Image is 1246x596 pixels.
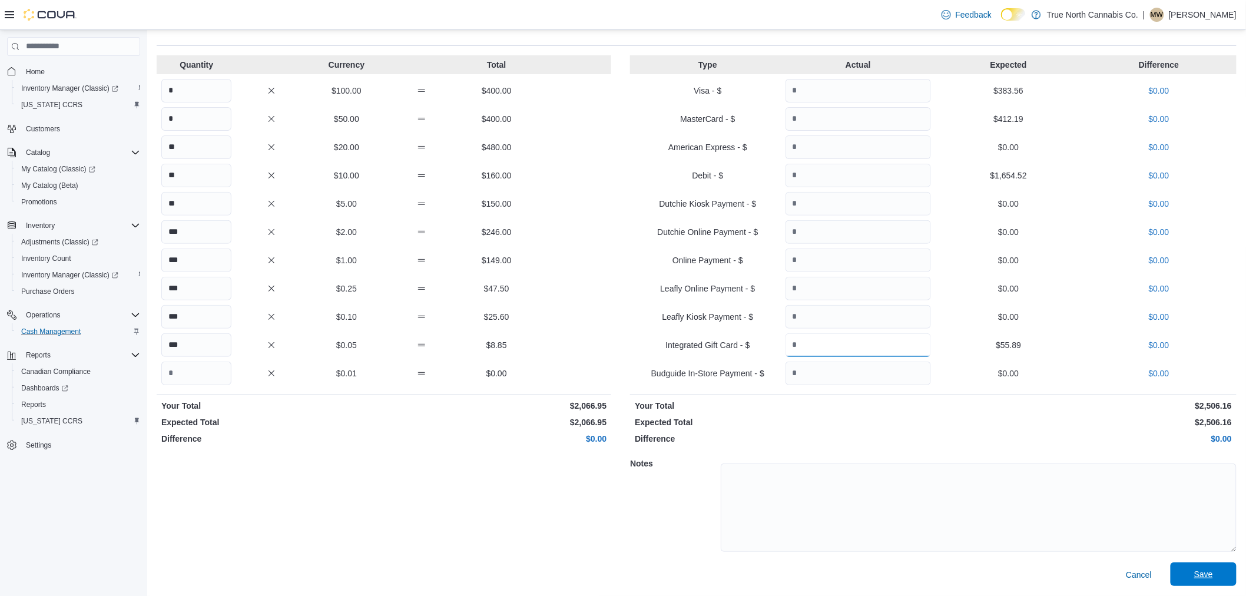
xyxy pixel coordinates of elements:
[786,164,931,187] input: Quantity
[1086,85,1232,97] p: $0.00
[21,416,82,426] span: [US_STATE] CCRS
[786,107,931,131] input: Quantity
[161,416,382,428] p: Expected Total
[12,97,145,113] button: [US_STATE] CCRS
[16,284,79,299] a: Purchase Orders
[21,400,46,409] span: Reports
[936,198,1081,210] p: $0.00
[462,283,532,294] p: $47.50
[630,452,718,475] h5: Notes
[1086,170,1232,181] p: $0.00
[386,400,607,412] p: $2,066.95
[462,59,532,71] p: Total
[21,164,95,174] span: My Catalog (Classic)
[1086,283,1232,294] p: $0.00
[1151,8,1163,22] span: MW
[161,164,231,187] input: Quantity
[12,380,145,396] a: Dashboards
[16,178,83,193] a: My Catalog (Beta)
[1086,226,1232,238] p: $0.00
[21,308,65,322] button: Operations
[16,162,140,176] span: My Catalog (Classic)
[1086,254,1232,266] p: $0.00
[7,58,140,485] nav: Complex example
[635,367,780,379] p: Budguide In-Store Payment - $
[786,333,931,357] input: Quantity
[161,107,231,131] input: Quantity
[12,267,145,283] a: Inventory Manager (Classic)
[462,85,532,97] p: $400.00
[16,414,87,428] a: [US_STATE] CCRS
[16,398,140,412] span: Reports
[161,305,231,329] input: Quantity
[12,177,145,194] button: My Catalog (Beta)
[16,365,140,379] span: Canadian Compliance
[16,81,140,95] span: Inventory Manager (Classic)
[635,170,780,181] p: Debit - $
[16,235,140,249] span: Adjustments (Classic)
[1086,339,1232,351] p: $0.00
[21,308,140,322] span: Operations
[936,85,1081,97] p: $383.56
[21,100,82,110] span: [US_STATE] CCRS
[12,396,145,413] button: Reports
[21,270,118,280] span: Inventory Manager (Classic)
[16,195,62,209] a: Promotions
[311,254,382,266] p: $1.00
[936,226,1081,238] p: $0.00
[936,254,1081,266] p: $0.00
[21,181,78,190] span: My Catalog (Beta)
[1086,367,1232,379] p: $0.00
[12,80,145,97] a: Inventory Manager (Classic)
[12,283,145,300] button: Purchase Orders
[2,307,145,323] button: Operations
[2,144,145,161] button: Catalog
[311,59,382,71] p: Currency
[1086,311,1232,323] p: $0.00
[21,367,91,376] span: Canadian Compliance
[1171,562,1237,586] button: Save
[936,113,1081,125] p: $412.19
[1047,8,1138,22] p: True North Cannabis Co.
[462,113,532,125] p: $400.00
[1086,113,1232,125] p: $0.00
[16,325,140,339] span: Cash Management
[635,400,931,412] p: Your Total
[16,195,140,209] span: Promotions
[2,436,145,453] button: Settings
[786,135,931,159] input: Quantity
[786,220,931,244] input: Quantity
[161,249,231,272] input: Quantity
[16,268,123,282] a: Inventory Manager (Classic)
[21,348,55,362] button: Reports
[161,220,231,244] input: Quantity
[462,311,532,323] p: $25.60
[2,217,145,234] button: Inventory
[21,218,59,233] button: Inventory
[635,311,780,323] p: Leafly Kiosk Payment - $
[21,84,118,93] span: Inventory Manager (Classic)
[635,226,780,238] p: Dutchie Online Payment - $
[21,327,81,336] span: Cash Management
[1169,8,1237,22] p: [PERSON_NAME]
[16,398,51,412] a: Reports
[21,254,71,263] span: Inventory Count
[462,198,532,210] p: $150.00
[311,226,382,238] p: $2.00
[161,59,231,71] p: Quantity
[26,67,45,77] span: Home
[936,59,1081,71] p: Expected
[635,433,931,445] p: Difference
[161,400,382,412] p: Your Total
[936,283,1081,294] p: $0.00
[311,198,382,210] p: $5.00
[21,65,49,79] a: Home
[311,113,382,125] p: $50.00
[16,268,140,282] span: Inventory Manager (Classic)
[16,284,140,299] span: Purchase Orders
[21,237,98,247] span: Adjustments (Classic)
[2,347,145,363] button: Reports
[2,120,145,137] button: Customers
[16,414,140,428] span: Washington CCRS
[311,141,382,153] p: $20.00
